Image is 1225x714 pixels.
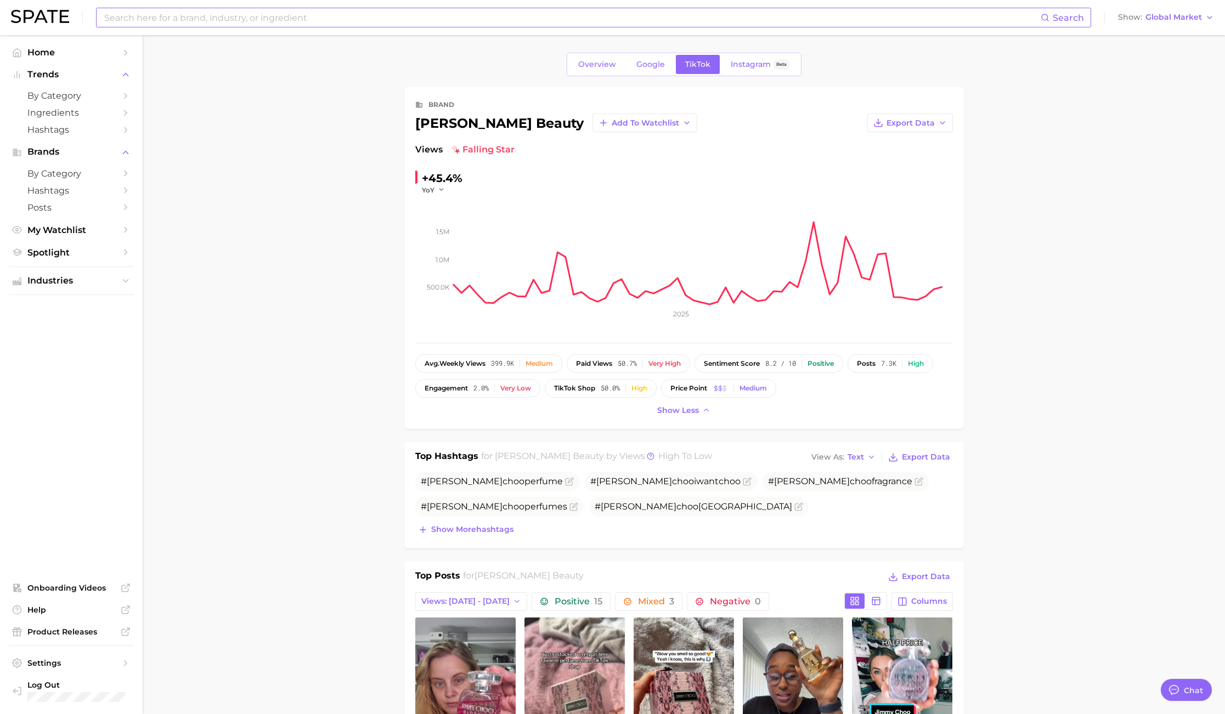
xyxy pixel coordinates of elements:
button: Show morehashtags [415,522,516,537]
button: TikTok shop50.0%High [545,379,657,398]
span: # perfumes [421,501,567,512]
img: SPATE [11,10,69,23]
button: Export Data [867,114,953,132]
span: [PERSON_NAME] beauty [475,570,584,581]
span: 2.0% [473,384,489,392]
a: Home [9,44,134,61]
span: choo [672,476,694,486]
button: engagement2.0%Very low [415,379,540,398]
div: Medium [739,384,767,392]
a: by Category [9,165,134,182]
a: by Category [9,87,134,104]
span: Log Out [27,680,142,690]
span: choo [850,476,872,486]
a: Spotlight [9,244,134,261]
div: brand [428,98,454,111]
tspan: 500.0k [427,283,450,291]
button: Export Data [885,450,952,465]
span: Beta [776,60,787,69]
a: Log out. Currently logged in with e-mail srosen@interparfumsinc.com. [9,677,134,705]
span: Onboarding Videos [27,583,115,593]
span: Trends [27,70,115,80]
a: My Watchlist [9,222,134,239]
span: falling star [451,143,515,156]
div: Very low [500,384,531,392]
tspan: 1.5m [436,228,449,236]
span: Overview [578,60,616,69]
span: # [GEOGRAPHIC_DATA] [595,501,792,512]
button: Brands [9,144,134,160]
tspan: 1.0m [436,256,449,264]
span: 50.0% [601,384,620,392]
span: Columns [911,597,947,606]
span: 8.2 / 10 [765,360,796,367]
button: Flag as miscategorized or irrelevant [914,477,923,486]
span: TikTok [685,60,710,69]
span: Industries [27,276,115,286]
a: TikTok [676,55,720,74]
button: YoY [422,185,445,195]
span: TikTok shop [554,384,595,392]
span: Views: [DATE] - [DATE] [421,597,510,606]
span: high to low [658,451,712,461]
span: 7.3k [881,360,896,367]
span: Hashtags [27,185,115,196]
h2: for [463,569,584,586]
span: Brands [27,147,115,157]
div: [PERSON_NAME] beauty [415,114,697,132]
span: Show [1118,14,1142,20]
button: Show less [654,403,714,418]
button: sentiment score8.2 / 10Positive [695,354,843,373]
span: Add to Watchlist [612,118,679,128]
div: High [908,360,924,367]
span: Views [415,143,443,156]
span: Mixed [638,597,674,606]
button: price pointMedium [661,379,776,398]
span: [PERSON_NAME] [601,501,676,512]
input: Search here for a brand, industry, or ingredient [103,8,1041,27]
button: Flag as miscategorized or irrelevant [569,502,578,511]
span: sentiment score [704,360,760,367]
button: Flag as miscategorized or irrelevant [794,502,803,511]
span: by Category [27,90,115,101]
span: Home [27,47,115,58]
button: Add to Watchlist [592,114,697,132]
span: engagement [425,384,468,392]
span: 0 [755,596,761,607]
span: Search [1053,13,1084,23]
span: Settings [27,658,115,668]
span: [PERSON_NAME] [427,476,503,486]
span: by Category [27,168,115,179]
span: choo [676,501,698,512]
button: Views: [DATE] - [DATE] [415,592,528,611]
a: Help [9,602,134,618]
span: Export Data [902,452,950,462]
span: weekly views [425,360,486,367]
span: View As [811,454,844,460]
span: price point [670,384,707,392]
button: Flag as miscategorized or irrelevant [565,477,574,486]
span: Ingredients [27,107,115,118]
span: [PERSON_NAME] [427,501,503,512]
div: Medium [526,360,553,367]
span: Posts [27,202,115,213]
span: # perfume [421,476,563,486]
span: choo [503,476,524,486]
button: posts7.3kHigh [848,354,933,373]
button: Flag as miscategorized or irrelevant [743,477,752,486]
span: # iwant [590,476,741,486]
span: Instagram [731,60,771,69]
div: Very high [648,360,681,367]
span: choo [503,501,524,512]
span: posts [857,360,876,367]
span: Export Data [887,118,935,128]
a: InstagramBeta [721,55,799,74]
span: 15 [594,596,602,607]
span: Help [27,605,115,615]
span: paid views [576,360,612,367]
div: Positive [808,360,834,367]
span: Show less [657,406,699,415]
a: Hashtags [9,121,134,138]
span: My Watchlist [27,225,115,235]
span: Positive [555,597,602,606]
